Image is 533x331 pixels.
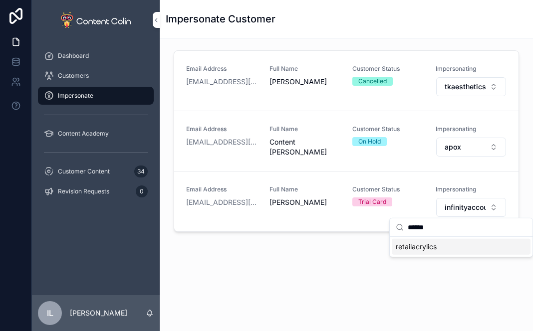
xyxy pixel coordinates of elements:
[58,72,89,80] span: Customers
[269,125,341,133] span: Full Name
[38,182,154,200] a: Revision Requests0
[396,242,437,252] span: retailacrylics
[38,67,154,85] a: Customers
[269,137,341,157] span: Content [PERSON_NAME]
[70,308,127,318] p: [PERSON_NAME]
[38,125,154,143] a: Content Academy
[352,125,424,133] span: Customer Status
[58,130,109,138] span: Content Academy
[186,77,258,87] a: [EMAIL_ADDRESS][DOMAIN_NAME]
[445,202,486,212] span: infinityaccountancy
[186,185,258,193] span: Email Address
[436,138,507,157] button: Select Button
[166,12,275,26] h1: Impersonate Customer
[186,197,258,207] a: [EMAIL_ADDRESS][DOMAIN_NAME]
[445,142,461,152] span: apox
[269,65,341,73] span: Full Name
[136,185,148,197] div: 0
[269,77,341,87] span: [PERSON_NAME]
[186,137,258,147] a: [EMAIL_ADDRESS][DOMAIN_NAME]
[445,82,486,92] span: tkaesthetics
[38,163,154,180] a: Customer Content34
[436,125,507,133] span: Impersonating
[58,92,93,100] span: Impersonate
[436,198,507,217] button: Select Button
[436,77,507,96] button: Select Button
[61,12,131,28] img: App logo
[58,52,89,60] span: Dashboard
[38,47,154,65] a: Dashboard
[269,197,341,207] span: [PERSON_NAME]
[390,237,533,257] div: Suggestions
[358,77,387,86] div: Cancelled
[186,125,258,133] span: Email Address
[134,165,148,177] div: 34
[58,187,109,195] span: Revision Requests
[38,87,154,105] a: Impersonate
[358,137,381,146] div: On Hold
[352,185,424,193] span: Customer Status
[32,40,160,213] div: scrollable content
[436,65,507,73] span: Impersonating
[269,185,341,193] span: Full Name
[186,65,258,73] span: Email Address
[436,185,507,193] span: Impersonating
[58,167,110,175] span: Customer Content
[47,307,53,319] span: IL
[352,65,424,73] span: Customer Status
[358,197,386,206] div: Trial Card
